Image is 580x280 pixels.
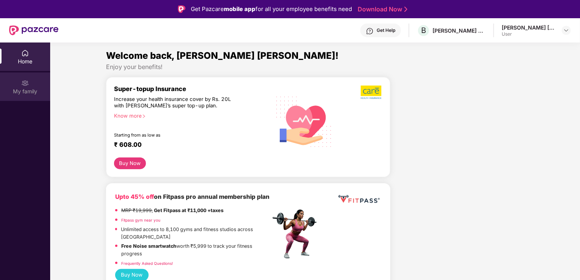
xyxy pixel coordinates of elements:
img: svg+xml;base64,PHN2ZyBpZD0iSG9tZSIgeG1sbnM9Imh0dHA6Ly93d3cudzMub3JnLzIwMDAvc3ZnIiB3aWR0aD0iMjAiIG... [21,49,29,57]
button: Buy Now [114,157,146,169]
div: ₹ 608.00 [114,141,263,150]
img: New Pazcare Logo [9,25,59,35]
a: Fitpass gym near you [121,218,160,222]
div: Increase your health insurance cover by Rs. 20L with [PERSON_NAME]’s super top-up plan. [114,96,238,109]
img: fppp.png [337,192,381,206]
img: svg+xml;base64,PHN2ZyBpZD0iSGVscC0zMngzMiIgeG1sbnM9Imh0dHA6Ly93d3cudzMub3JnLzIwMDAvc3ZnIiB3aWR0aD... [366,27,374,35]
del: MRP ₹19,999, [121,208,153,213]
a: Download Now [358,5,405,13]
img: svg+xml;base64,PHN2ZyB4bWxucz0iaHR0cDovL3d3dy53My5vcmcvMjAwMC9zdmciIHhtbG5zOnhsaW5rPSJodHRwOi8vd3... [271,87,338,155]
strong: Get Fitpass at ₹11,000 +taxes [154,208,223,213]
img: fpp.png [270,208,323,261]
div: [PERSON_NAME] [PERSON_NAME] [502,24,555,31]
div: User [502,31,555,37]
b: Upto 45% off [115,193,154,200]
img: svg+xml;base64,PHN2ZyBpZD0iRHJvcGRvd24tMzJ4MzIiIHhtbG5zPSJodHRwOi8vd3d3LnczLm9yZy8yMDAwL3N2ZyIgd2... [563,27,569,33]
div: Starting from as low as [114,132,238,138]
a: Frequently Asked Questions! [121,261,173,266]
div: Know more [114,113,266,118]
img: b5dec4f62d2307b9de63beb79f102df3.png [361,85,382,99]
span: right [142,114,146,118]
b: on Fitpass pro annual membership plan [115,193,269,200]
div: [PERSON_NAME] Solutions India Pvt Ltd. [433,27,486,34]
span: B [421,26,426,35]
p: worth ₹5,999 to track your fitness progress [121,242,270,258]
p: Unlimited access to 8,100 gyms and fitness studios across [GEOGRAPHIC_DATA] [121,226,270,241]
div: Get Pazcare for all your employee benefits need [191,5,352,14]
div: Enjoy your benefits! [106,63,524,71]
strong: Free Noise smartwatch [121,243,176,249]
div: Super-topup Insurance [114,85,271,93]
img: Stroke [404,5,407,13]
img: Logo [178,5,185,13]
span: Welcome back, [PERSON_NAME] [PERSON_NAME]! [106,50,339,61]
img: svg+xml;base64,PHN2ZyB3aWR0aD0iMjAiIGhlaWdodD0iMjAiIHZpZXdCb3g9IjAgMCAyMCAyMCIgZmlsbD0ibm9uZSIgeG... [21,79,29,87]
strong: mobile app [224,5,255,13]
div: Get Help [377,27,395,33]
